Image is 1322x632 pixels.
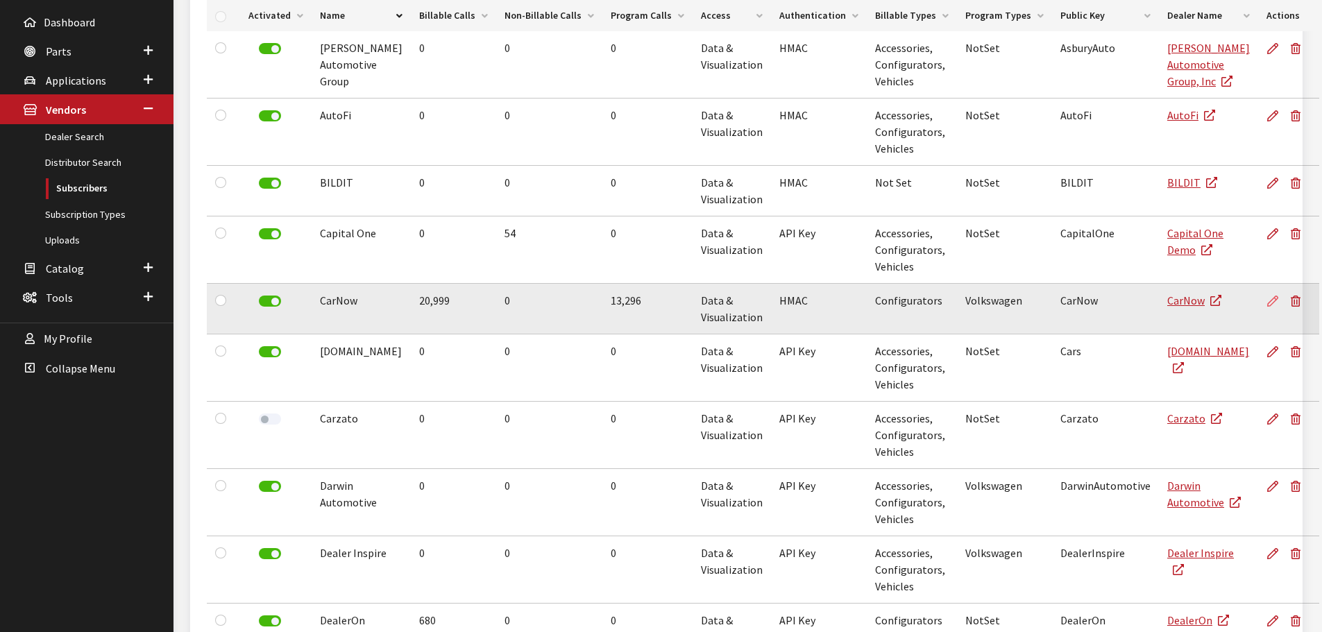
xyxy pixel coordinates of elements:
[1285,402,1312,436] button: Delete Subscriber
[411,99,496,166] td: 0
[411,31,496,99] td: 0
[1167,293,1221,307] a: CarNow
[957,284,1052,334] td: Volkswagen
[1266,99,1285,133] a: Edit Subscriber
[496,284,602,334] td: 0
[46,103,86,117] span: Vendors
[867,216,957,284] td: Accessories, Configurators, Vehicles
[1052,402,1159,469] td: Carzato
[496,99,602,166] td: 0
[411,216,496,284] td: 0
[957,31,1052,99] td: NotSet
[693,536,771,604] td: Data & Visualization
[44,15,95,29] span: Dashboard
[1266,31,1285,66] a: Edit Subscriber
[1167,226,1223,257] a: Capital One Demo
[46,291,73,305] span: Tools
[411,469,496,536] td: 0
[957,536,1052,604] td: Volkswagen
[411,284,496,334] td: 20,999
[259,43,281,54] label: Deactivate Subscriber
[1167,546,1234,577] a: Dealer Inspire
[46,262,84,275] span: Catalog
[771,536,867,604] td: API Key
[693,334,771,402] td: Data & Visualization
[1167,108,1215,122] a: AutoFi
[259,346,281,357] label: Deactivate Subscriber
[602,31,693,99] td: 0
[312,402,411,469] td: Carzato
[957,402,1052,469] td: NotSet
[496,31,602,99] td: 0
[867,31,957,99] td: Accessories, Configurators, Vehicles
[602,216,693,284] td: 0
[496,402,602,469] td: 0
[1167,41,1250,88] a: [PERSON_NAME] Automotive Group, Inc
[1266,284,1285,318] a: Edit Subscriber
[1052,334,1159,402] td: Cars
[771,469,867,536] td: API Key
[867,334,957,402] td: Accessories, Configurators, Vehicles
[411,166,496,216] td: 0
[771,284,867,334] td: HMAC
[1266,402,1285,436] a: Edit Subscriber
[771,99,867,166] td: HMAC
[1052,536,1159,604] td: DealerInspire
[411,536,496,604] td: 0
[693,469,771,536] td: Data & Visualization
[693,31,771,99] td: Data & Visualization
[259,548,281,559] label: Deactivate Subscriber
[1285,284,1312,318] button: Delete Subscriber
[771,166,867,216] td: HMAC
[957,334,1052,402] td: NotSet
[1052,284,1159,334] td: CarNow
[957,166,1052,216] td: NotSet
[867,284,957,334] td: Configurators
[496,334,602,402] td: 0
[411,402,496,469] td: 0
[602,536,693,604] td: 0
[1266,536,1285,571] a: Edit Subscriber
[259,110,281,121] label: Deactivate Subscriber
[259,296,281,307] label: Deactivate Subscriber
[1266,469,1285,504] a: Edit Subscriber
[867,536,957,604] td: Accessories, Configurators, Vehicles
[1052,469,1159,536] td: DarwinAutomotive
[496,469,602,536] td: 0
[602,334,693,402] td: 0
[1266,166,1285,200] a: Edit Subscriber
[771,216,867,284] td: API Key
[771,31,867,99] td: HMAC
[259,178,281,189] label: Deactivate Subscriber
[312,284,411,334] td: CarNow
[496,536,602,604] td: 0
[496,166,602,216] td: 0
[259,413,281,425] label: Activate Subscriber
[602,469,693,536] td: 0
[46,361,115,375] span: Collapse Menu
[1285,99,1312,133] button: Delete Subscriber
[312,99,411,166] td: AutoFi
[1052,216,1159,284] td: CapitalOne
[693,99,771,166] td: Data & Visualization
[312,469,411,536] td: Darwin Automotive
[602,284,693,334] td: 13,296
[259,615,281,626] label: Deactivate Subscriber
[1285,334,1312,369] button: Delete Subscriber
[1052,99,1159,166] td: AutoFi
[1285,166,1312,200] button: Delete Subscriber
[46,74,106,87] span: Applications
[957,99,1052,166] td: NotSet
[1285,469,1312,504] button: Delete Subscriber
[602,166,693,216] td: 0
[693,284,771,334] td: Data & Visualization
[312,536,411,604] td: Dealer Inspire
[1167,613,1229,627] a: DealerOn
[1167,479,1241,509] a: Darwin Automotive
[259,481,281,492] label: Deactivate Subscriber
[1167,344,1249,375] a: [DOMAIN_NAME]
[312,166,411,216] td: BILDIT
[867,469,957,536] td: Accessories, Configurators, Vehicles
[1266,216,1285,251] a: Edit Subscriber
[1167,176,1217,189] a: BILDIT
